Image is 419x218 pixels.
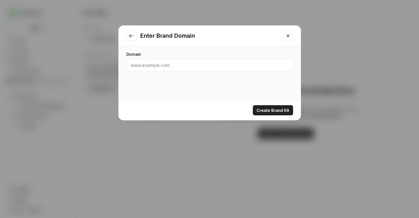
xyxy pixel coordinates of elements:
span: Create Brand Kit [257,107,289,113]
button: Close modal [283,31,293,41]
label: Domain [126,51,293,57]
button: Create Brand Kit [253,105,293,115]
h2: Enter Brand Domain [140,31,279,40]
button: Go to previous step [126,31,136,41]
input: www.example.com [130,62,289,68]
